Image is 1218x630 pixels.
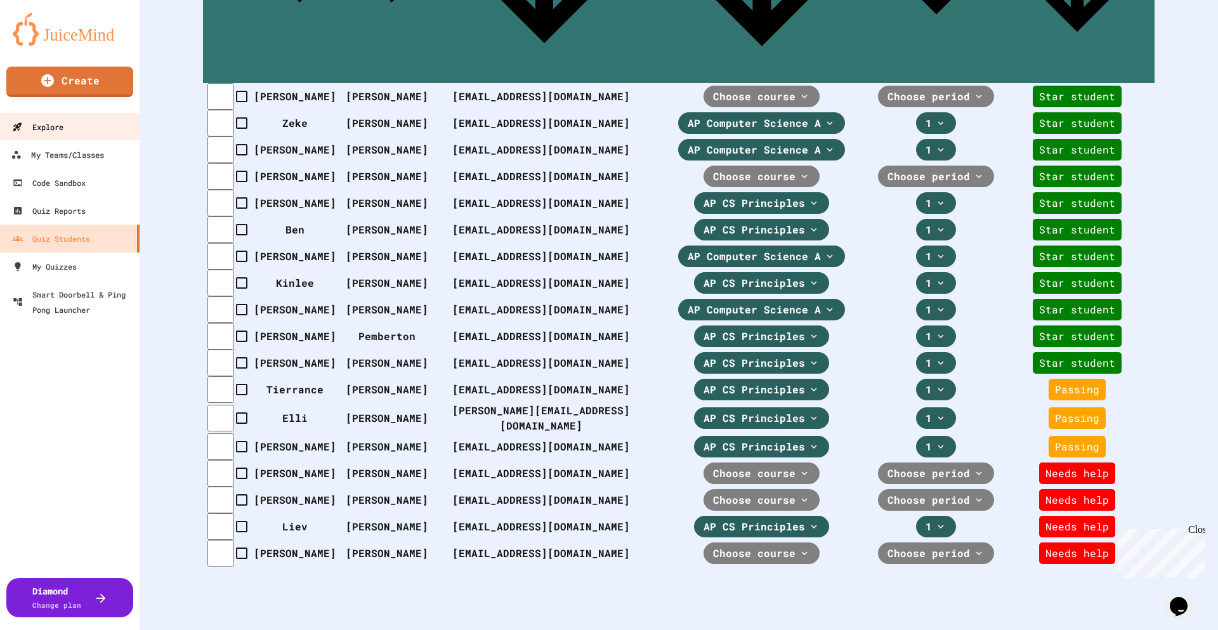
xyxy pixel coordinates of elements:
div: [PERSON_NAME] [254,302,346,317]
div: Elli [254,410,346,426]
div: My Quizzes [13,259,77,274]
span: AP CS Principles [704,329,805,344]
div: Code Sandbox [13,175,86,190]
div: [PERSON_NAME] [254,355,346,371]
span: 1 [926,302,932,317]
div: [PERSON_NAME] [254,249,346,264]
div: [EMAIL_ADDRESS][DOMAIN_NAME] [438,222,651,237]
span: 1 [926,195,932,211]
span: 1 [926,222,932,237]
div: Star student [1033,299,1122,320]
div: [PERSON_NAME][EMAIL_ADDRESS][DOMAIN_NAME] [438,403,651,433]
div: Needs help [1039,516,1115,537]
span: AP Computer Science A [688,302,821,317]
div: [PERSON_NAME] [254,492,346,508]
div: Star student [1033,272,1122,294]
span: Choose period [887,546,970,561]
div: Explore [12,119,63,135]
div: [PERSON_NAME] [346,222,438,237]
span: Choose course [713,169,796,184]
div: [EMAIL_ADDRESS][DOMAIN_NAME] [438,492,651,508]
span: 1 [926,439,932,454]
div: Quiz Students [13,231,90,246]
span: 1 [926,142,932,157]
span: AP CS Principles [704,355,805,371]
div: [EMAIL_ADDRESS][DOMAIN_NAME] [438,275,651,291]
a: Create [6,67,133,97]
span: AP Computer Science A [688,115,821,131]
div: [EMAIL_ADDRESS][DOMAIN_NAME] [438,382,651,397]
span: 1 [926,275,932,291]
div: [EMAIL_ADDRESS][DOMAIN_NAME] [438,195,651,211]
span: AP CS Principles [704,275,805,291]
div: [EMAIL_ADDRESS][DOMAIN_NAME] [438,142,651,157]
span: 1 [926,249,932,264]
span: 1 [926,355,932,371]
div: My Teams/Classes [11,147,104,163]
div: [PERSON_NAME] [346,439,438,454]
span: Choose course [713,492,796,508]
div: [PERSON_NAME] [346,89,438,104]
span: 1 [926,329,932,344]
div: [PERSON_NAME] [346,410,438,426]
div: Ben [254,222,346,237]
div: Passing [1049,436,1106,457]
span: AP CS Principles [704,382,805,397]
div: Liev [254,519,346,534]
span: AP Computer Science A [688,142,821,157]
span: 1 [926,382,932,397]
div: Passing [1049,407,1106,429]
span: Choose course [713,466,796,481]
div: [EMAIL_ADDRESS][DOMAIN_NAME] [438,329,651,344]
div: Star student [1033,325,1122,347]
div: [EMAIL_ADDRESS][DOMAIN_NAME] [438,355,651,371]
div: [EMAIL_ADDRESS][DOMAIN_NAME] [438,546,651,561]
div: [PERSON_NAME] [346,466,438,481]
div: [PERSON_NAME] [346,302,438,317]
span: Choose course [713,546,796,561]
iframe: chat widget [1113,524,1205,578]
span: AP CS Principles [704,519,805,534]
div: [EMAIL_ADDRESS][DOMAIN_NAME] [438,466,651,481]
button: DiamondChange plan [6,578,133,617]
div: Passing [1049,379,1106,400]
div: [PERSON_NAME] [346,115,438,131]
div: Pemberton [346,329,438,344]
div: Star student [1033,246,1122,267]
span: AP CS Principles [704,195,805,211]
div: [PERSON_NAME] [254,439,346,454]
div: [EMAIL_ADDRESS][DOMAIN_NAME] [438,302,651,317]
span: Choose course [713,89,796,104]
div: [EMAIL_ADDRESS][DOMAIN_NAME] [438,249,651,264]
div: Star student [1033,139,1122,161]
div: Star student [1033,352,1122,374]
div: [PERSON_NAME] [254,142,346,157]
span: Choose period [887,492,970,508]
div: Star student [1033,192,1122,214]
div: [PERSON_NAME] [346,169,438,184]
div: Star student [1033,219,1122,240]
div: Zeke [254,115,346,131]
div: [PERSON_NAME] [346,546,438,561]
div: [PERSON_NAME] [346,195,438,211]
div: [PERSON_NAME] [346,249,438,264]
span: Choose period [887,169,970,184]
div: [PERSON_NAME] [254,466,346,481]
div: [PERSON_NAME] [346,382,438,397]
span: AP CS Principles [704,439,805,454]
div: [PERSON_NAME] [346,142,438,157]
div: [PERSON_NAME] [346,519,438,534]
div: Chat with us now!Close [5,5,88,81]
span: 1 [926,410,932,426]
div: [EMAIL_ADDRESS][DOMAIN_NAME] [438,439,651,454]
div: [EMAIL_ADDRESS][DOMAIN_NAME] [438,169,651,184]
div: Tierrance [254,382,346,397]
span: AP CS Principles [704,410,805,426]
div: [PERSON_NAME] [254,169,346,184]
div: Star student [1033,166,1122,187]
span: Change plan [32,600,81,610]
span: AP CS Principles [704,222,805,237]
div: Needs help [1039,463,1115,484]
div: Star student [1033,86,1122,107]
span: 1 [926,519,932,534]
